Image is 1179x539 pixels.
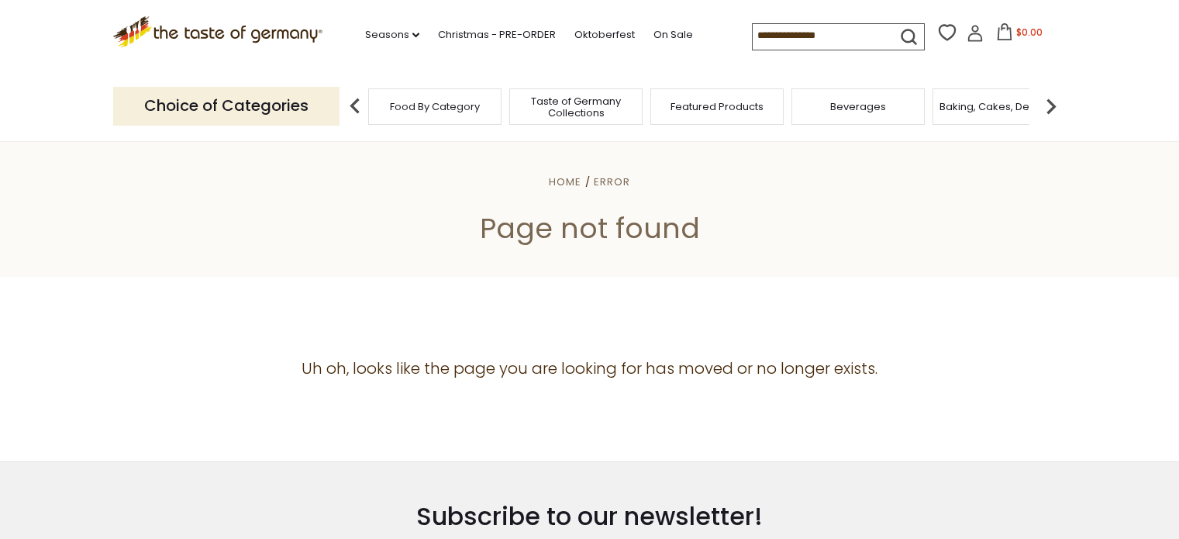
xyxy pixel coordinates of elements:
a: Error [594,174,630,189]
img: next arrow [1036,91,1067,122]
h1: Page not found [48,211,1131,246]
a: Food By Category [390,101,480,112]
h3: Subscribe to our newsletter! [277,501,902,532]
a: Baking, Cakes, Desserts [939,101,1060,112]
p: Choice of Categories [113,87,340,125]
a: Christmas - PRE-ORDER [438,26,556,43]
span: $0.00 [1016,26,1043,39]
a: Home [549,174,581,189]
h4: Uh oh, looks like the page you are looking for has moved or no longer exists. [125,359,1055,378]
img: previous arrow [340,91,371,122]
a: Taste of Germany Collections [514,95,638,119]
button: $0.00 [987,23,1053,47]
a: On Sale [653,26,693,43]
a: Seasons [365,26,419,43]
a: Oktoberfest [574,26,635,43]
a: Beverages [830,101,886,112]
a: Featured Products [671,101,764,112]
